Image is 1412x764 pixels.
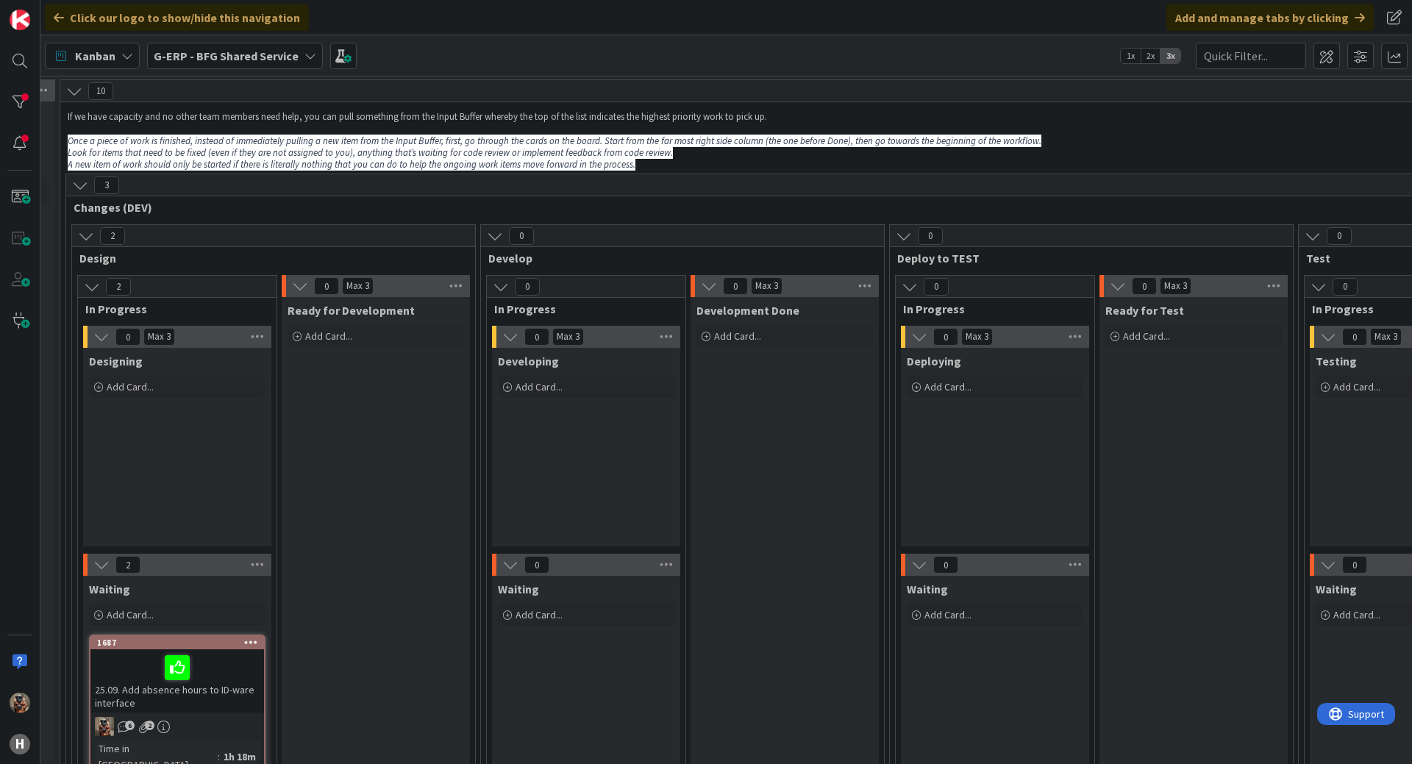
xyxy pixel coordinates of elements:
[924,608,971,621] span: Add Card...
[924,278,949,296] span: 0
[1333,608,1380,621] span: Add Card...
[1121,49,1141,63] span: 1x
[498,582,539,596] span: Waiting
[89,582,130,596] span: Waiting
[897,251,1274,265] span: Deploy to TEST
[696,303,799,318] span: Development Done
[1105,303,1184,318] span: Ready for Test
[918,227,943,245] span: 0
[557,333,580,340] div: Max 3
[154,49,299,63] b: G-ERP - BFG Shared Service
[145,721,154,730] span: 2
[100,227,125,245] span: 2
[524,556,549,574] span: 0
[88,82,113,100] span: 10
[31,2,67,20] span: Support
[79,251,457,265] span: Design
[509,227,534,245] span: 0
[723,277,748,295] span: 0
[903,301,1076,316] span: In Progress
[1166,4,1374,31] div: Add and manage tabs by clicking
[305,329,352,343] span: Add Card...
[107,380,154,393] span: Add Card...
[89,354,143,368] span: Designing
[45,4,309,31] div: Click our logo to show/hide this navigation
[516,380,563,393] span: Add Card...
[346,282,369,290] div: Max 3
[933,556,958,574] span: 0
[1123,329,1170,343] span: Add Card...
[515,278,540,296] span: 0
[75,47,115,65] span: Kanban
[1164,282,1187,290] div: Max 3
[1342,556,1367,574] span: 0
[924,380,971,393] span: Add Card...
[68,146,673,159] em: Look for items that need to be fixed (even if they are not assigned to you), anything that’s wait...
[95,717,114,736] img: VK
[125,721,135,730] span: 6
[907,582,948,596] span: Waiting
[288,303,415,318] span: Ready for Development
[494,301,667,316] span: In Progress
[107,608,154,621] span: Add Card...
[1160,49,1180,63] span: 3x
[516,608,563,621] span: Add Card...
[966,333,988,340] div: Max 3
[10,693,30,713] img: VK
[90,636,264,649] div: 1687
[314,277,339,295] span: 0
[1342,328,1367,346] span: 0
[90,717,264,736] div: VK
[1132,277,1157,295] span: 0
[68,158,635,171] em: A new item of work should only be started if there is literally nothing that you can do to help t...
[907,354,961,368] span: Deploying
[115,556,140,574] span: 2
[1374,333,1397,340] div: Max 3
[10,10,30,30] img: Visit kanbanzone.com
[106,278,131,296] span: 2
[115,328,140,346] span: 0
[498,354,559,368] span: Developing
[97,638,264,648] div: 1687
[1327,227,1352,245] span: 0
[90,636,264,713] div: 168725.09. Add absence hours to ID-ware interface
[714,329,761,343] span: Add Card...
[148,333,171,340] div: Max 3
[933,328,958,346] span: 0
[94,176,119,194] span: 3
[90,649,264,713] div: 25.09. Add absence hours to ID-ware interface
[1333,278,1358,296] span: 0
[1316,582,1357,596] span: Waiting
[68,135,1041,147] em: Once a piece of work is finished, instead of immediately pulling a new item from the Input Buffer...
[85,301,258,316] span: In Progress
[1141,49,1160,63] span: 2x
[524,328,549,346] span: 0
[10,734,30,754] div: H
[1333,380,1380,393] span: Add Card...
[755,282,778,290] div: Max 3
[488,251,866,265] span: Develop
[1196,43,1306,69] input: Quick Filter...
[1316,354,1357,368] span: Testing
